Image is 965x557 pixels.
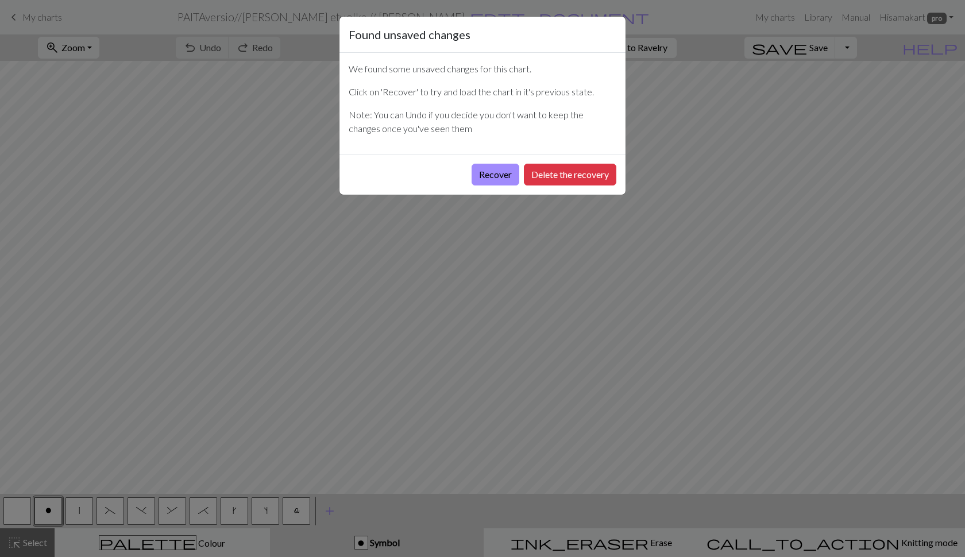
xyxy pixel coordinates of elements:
button: Recover [472,164,519,185]
p: Click on 'Recover' to try and load the chart in it's previous state. [349,85,616,99]
p: We found some unsaved changes for this chart. [349,62,616,76]
button: Delete the recovery [524,164,616,185]
p: Note: You can Undo if you decide you don't want to keep the changes once you've seen them [349,108,616,136]
h5: Found unsaved changes [349,26,470,43]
